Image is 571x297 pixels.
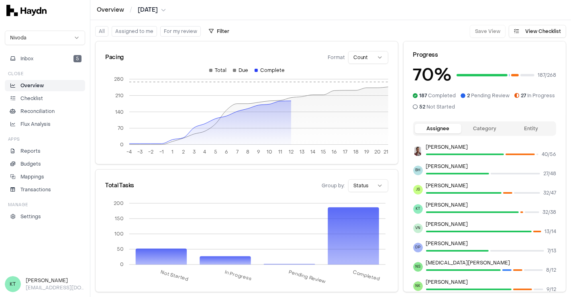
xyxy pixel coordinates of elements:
[97,6,166,14] nav: breadcrumb
[118,125,124,131] tspan: 70
[426,240,556,247] p: [PERSON_NAME]
[546,267,556,273] span: 8 / 12
[8,71,24,77] h3: Close
[97,6,124,14] a: Overview
[128,6,134,14] span: /
[257,149,260,155] tspan: 9
[159,149,164,155] tspan: -1
[413,281,423,291] span: NK
[426,163,556,170] p: [PERSON_NAME]
[20,147,41,155] p: Reports
[20,213,41,220] p: Settings
[426,144,556,150] p: [PERSON_NAME]
[383,149,388,155] tspan: 21
[236,149,239,155] tspan: 7
[138,6,158,14] span: [DATE]
[5,184,85,195] a: Transactions
[461,124,508,133] button: Category
[120,261,124,268] tspan: 0
[115,109,124,115] tspan: 140
[138,6,166,14] button: [DATE]
[353,269,381,282] tspan: Completed
[420,92,456,99] span: Completed
[5,106,85,117] a: Reconciliation
[20,95,43,102] p: Checklist
[364,149,369,155] tspan: 19
[426,260,556,266] p: [MEDICAL_DATA][PERSON_NAME]
[224,269,253,282] tspan: In Progress
[413,62,452,88] h3: 70 %
[547,286,556,293] span: 9 / 12
[5,171,85,182] a: Mappings
[120,141,124,148] tspan: 0
[114,231,124,237] tspan: 100
[114,76,124,82] tspan: 280
[5,145,85,157] a: Reports
[193,149,196,155] tspan: 3
[115,215,124,222] tspan: 150
[5,158,85,170] a: Budgets
[105,182,134,190] div: Total Tasks
[225,149,228,155] tspan: 6
[413,185,423,195] span: JS
[547,248,556,254] span: 7 / 13
[8,136,20,142] h3: Apps
[148,149,153,155] tspan: -2
[137,149,143,155] tspan: -3
[5,53,85,64] button: Inbox5
[413,166,423,175] span: BH
[538,72,556,78] span: 187 / 268
[413,51,556,59] div: Progress
[343,149,347,155] tspan: 17
[521,92,555,99] span: In Progress
[160,26,201,37] button: For my review
[20,108,55,115] p: Reconciliation
[413,262,423,272] span: NS
[420,92,427,99] span: 187
[374,149,381,155] tspan: 20
[542,209,556,215] span: 32 / 38
[426,221,556,227] p: [PERSON_NAME]
[112,26,157,37] button: Assigned to me
[426,202,556,208] p: [PERSON_NAME]
[214,149,217,155] tspan: 5
[544,228,556,235] span: 13 / 14
[115,92,124,99] tspan: 210
[467,92,470,99] span: 2
[20,55,33,62] span: Inbox
[413,243,423,252] span: DP
[543,170,556,177] span: 27 / 48
[209,67,226,74] div: Total
[328,54,345,61] span: Format
[467,92,510,99] span: Pending Review
[413,146,423,156] img: JP Smit
[353,149,358,155] tspan: 18
[521,92,526,99] span: 27
[426,182,556,189] p: [PERSON_NAME]
[321,149,326,155] tspan: 15
[20,173,44,180] p: Mappings
[426,279,556,285] p: [PERSON_NAME]
[20,82,44,89] p: Overview
[105,53,124,61] div: Pacing
[420,104,426,110] span: 52
[20,121,51,128] p: Flux Analysis
[8,202,28,208] h3: Manage
[509,25,566,38] button: View Checklist
[95,26,108,37] button: All
[204,25,234,38] button: Filter
[182,149,185,155] tspan: 2
[5,93,85,104] a: Checklist
[542,151,556,158] span: 40 / 56
[126,149,132,155] tspan: -4
[300,149,304,155] tspan: 13
[415,124,461,133] button: Assignee
[20,160,41,168] p: Budgets
[6,5,47,16] img: svg+xml,%3c
[26,277,85,284] h3: [PERSON_NAME]
[420,104,455,110] span: Not Started
[289,149,294,155] tspan: 12
[5,119,85,130] a: Flux Analysis
[255,67,285,74] div: Complete
[203,149,206,155] tspan: 4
